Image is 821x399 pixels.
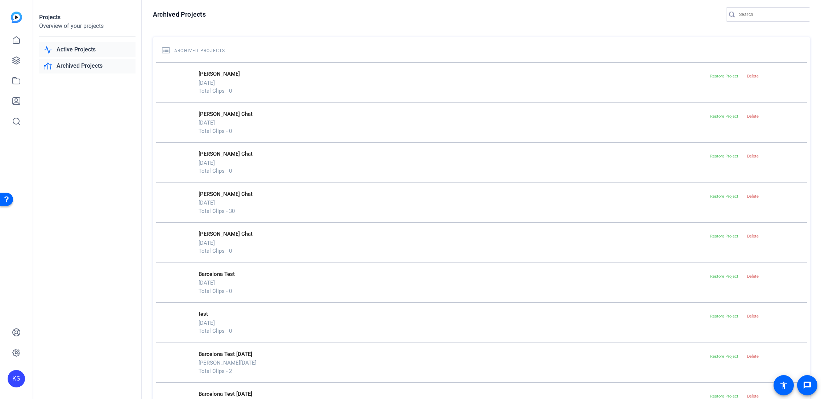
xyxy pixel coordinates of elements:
[747,154,759,159] span: Delete
[741,270,764,283] button: Delete
[710,394,738,399] span: Restore Project
[199,127,708,135] p: Total Clips - 0
[8,370,25,387] div: KS
[153,10,206,19] h1: Archived Projects
[707,150,741,163] button: Restore Project
[199,239,708,247] p: [DATE]
[710,114,738,119] span: Restore Project
[199,350,708,358] p: Barcelona Test [DATE]
[710,154,738,159] span: Restore Project
[747,194,759,199] span: Delete
[199,199,708,207] p: [DATE]
[710,314,738,319] span: Restore Project
[11,12,22,23] img: blue-gradient.svg
[710,194,738,199] span: Restore Project
[199,207,708,215] p: Total Clips - 30
[741,190,764,203] button: Delete
[199,310,708,318] p: test
[707,70,741,83] button: Restore Project
[741,70,764,83] button: Delete
[199,367,708,375] p: Total Clips - 2
[707,190,741,203] button: Restore Project
[199,327,708,335] p: Total Clips - 0
[747,354,759,359] span: Delete
[741,150,764,163] button: Delete
[199,287,708,295] p: Total Clips - 0
[199,119,708,127] p: [DATE]
[707,310,741,323] button: Restore Project
[707,350,741,363] button: Restore Project
[199,87,708,95] p: Total Clips - 0
[779,381,788,390] mat-icon: accessibility
[707,230,741,243] button: Restore Project
[803,381,812,390] mat-icon: message
[747,394,759,399] span: Delete
[747,74,759,79] span: Delete
[747,114,759,119] span: Delete
[199,167,708,175] p: Total Clips - 0
[199,190,708,198] p: [PERSON_NAME] Chat
[710,354,738,359] span: Restore Project
[747,314,759,319] span: Delete
[39,59,136,73] a: Archived Projects
[199,359,708,367] p: [PERSON_NAME][DATE]
[199,390,708,398] p: Barcelona Test [DATE]
[741,310,764,323] button: Delete
[747,234,759,239] span: Delete
[199,279,708,287] p: [DATE]
[199,270,708,278] p: Barcelona Test
[747,274,759,279] span: Delete
[199,159,708,167] p: [DATE]
[710,274,738,279] span: Restore Project
[199,79,708,87] p: [DATE]
[739,10,804,19] input: Search
[741,110,764,123] button: Delete
[199,70,708,78] p: [PERSON_NAME]
[162,46,801,55] h2: Archived Projects
[199,230,708,238] p: [PERSON_NAME] Chat
[707,110,741,123] button: Restore Project
[710,74,738,79] span: Restore Project
[741,230,764,243] button: Delete
[39,22,136,30] div: Overview of your projects
[39,42,136,57] a: Active Projects
[199,110,708,118] p: [PERSON_NAME] Chat
[199,150,708,158] p: [PERSON_NAME] Chat
[741,350,764,363] button: Delete
[199,319,708,327] p: [DATE]
[707,270,741,283] button: Restore Project
[710,234,738,239] span: Restore Project
[39,13,136,22] div: Projects
[199,247,708,255] p: Total Clips - 0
